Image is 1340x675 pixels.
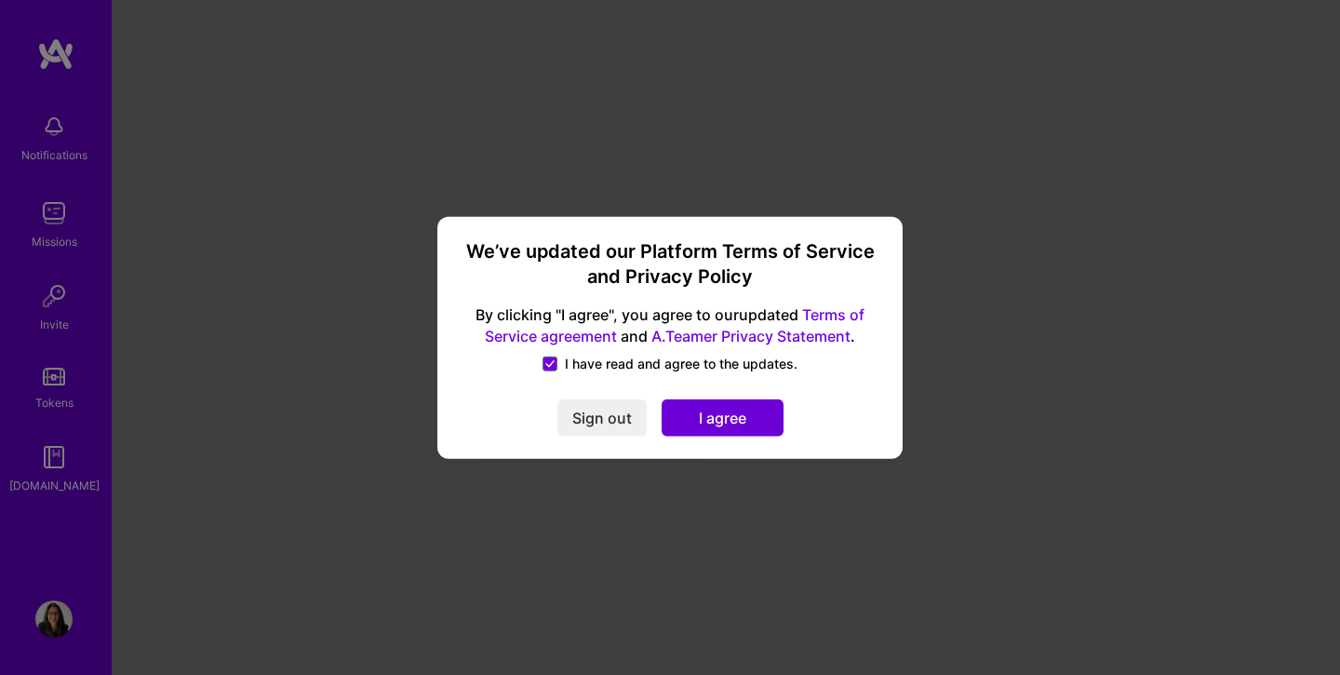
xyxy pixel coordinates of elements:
span: By clicking "I agree", you agree to our updated and . [460,304,880,347]
span: I have read and agree to the updates. [565,355,797,373]
button: Sign out [557,399,647,437]
a: Terms of Service agreement [485,305,864,345]
button: I agree [662,399,784,437]
a: A.Teamer Privacy Statement [651,327,851,345]
h3: We’ve updated our Platform Terms of Service and Privacy Policy [460,238,880,290]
